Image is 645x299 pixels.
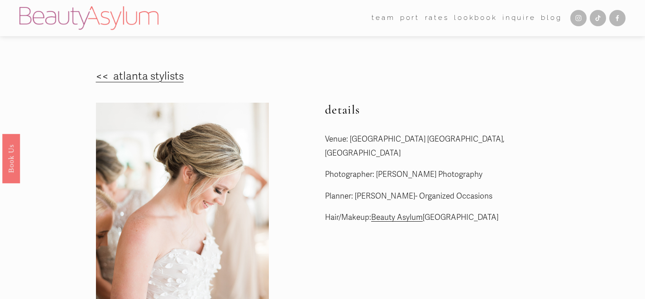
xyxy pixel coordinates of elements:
a: Blog [541,11,562,25]
a: << atlanta stylists [96,70,184,83]
a: TikTok [590,10,606,26]
p: Hair/Makeup: [GEOGRAPHIC_DATA] [325,211,549,225]
a: Book Us [2,133,20,183]
a: Instagram [570,10,587,26]
h2: details [325,103,549,117]
a: Rates [425,11,449,25]
a: port [400,11,420,25]
p: Photographer: [PERSON_NAME] Photography [325,168,549,182]
img: Beauty Asylum | Bridal Hair &amp; Makeup Charlotte &amp; Atlanta [19,6,158,30]
span: team [372,12,395,24]
a: Facebook [609,10,626,26]
p: Planner: [PERSON_NAME]- Organized Occasions [325,190,549,204]
a: Lookbook [454,11,497,25]
a: folder dropdown [372,11,395,25]
a: Beauty Asylum [371,213,423,222]
a: Inquire [502,11,536,25]
p: Venue: [GEOGRAPHIC_DATA] [GEOGRAPHIC_DATA], [GEOGRAPHIC_DATA] [325,133,549,160]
